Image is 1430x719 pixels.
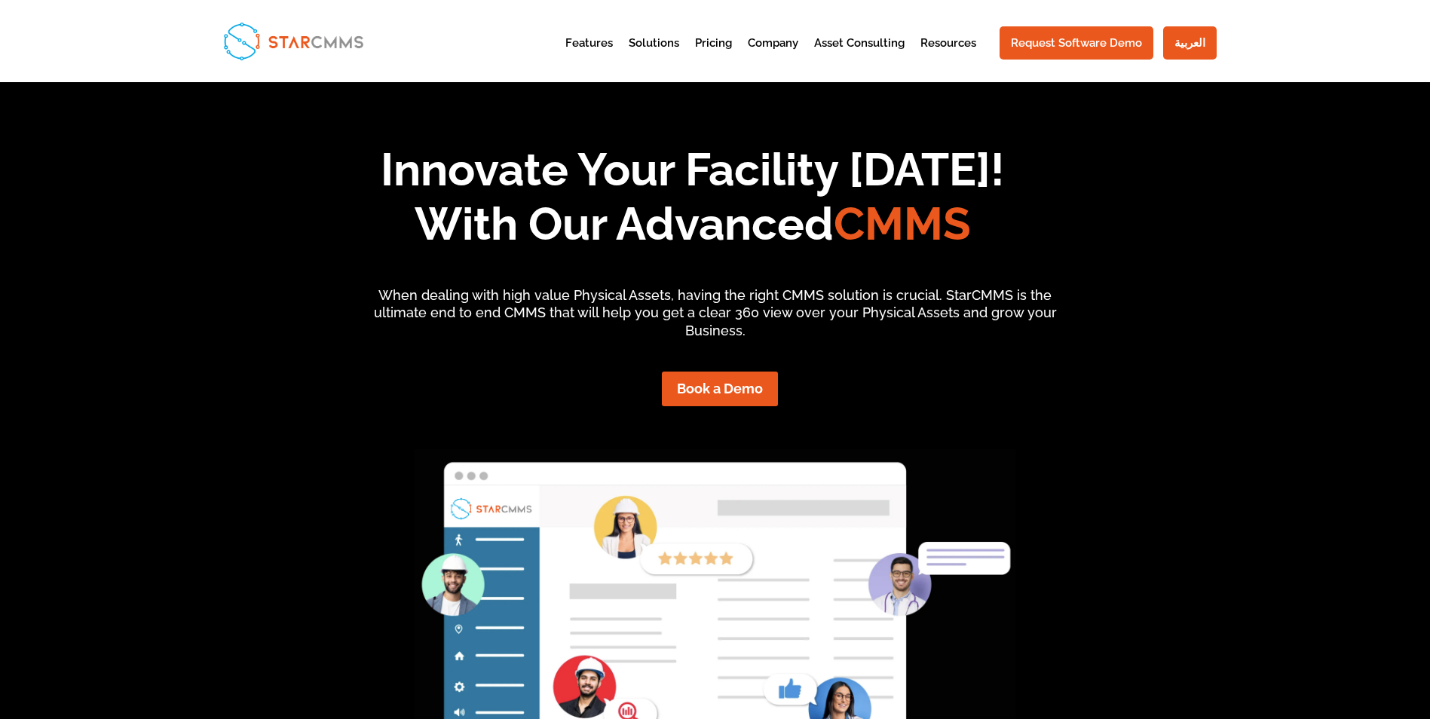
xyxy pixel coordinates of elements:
[834,197,971,250] span: CMMS
[360,286,1070,340] p: When dealing with high value Physical Assets, having the right CMMS solution is crucial. StarCMMS...
[170,142,1216,259] h1: Innovate Your Facility [DATE]! With Our Advanced
[748,38,798,75] a: Company
[217,16,370,66] img: StarCMMS
[920,38,976,75] a: Resources
[1163,26,1217,60] a: العربية
[629,38,679,75] a: Solutions
[1000,26,1153,60] a: Request Software Demo
[565,38,613,75] a: Features
[695,38,732,75] a: Pricing
[662,372,778,405] a: Book a Demo
[814,38,905,75] a: Asset Consulting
